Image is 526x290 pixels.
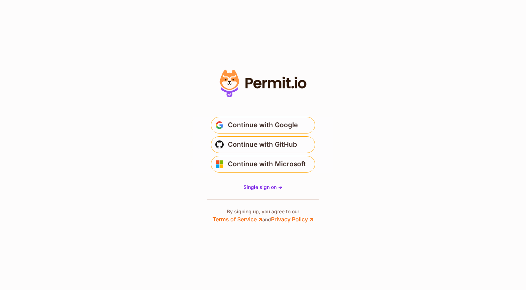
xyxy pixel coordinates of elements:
[211,156,315,173] button: Continue with Microsoft
[271,216,313,223] a: Privacy Policy ↗
[228,139,297,150] span: Continue with GitHub
[244,184,282,190] span: Single sign on ->
[211,117,315,133] button: Continue with Google
[244,184,282,191] a: Single sign on ->
[228,120,298,131] span: Continue with Google
[213,216,262,223] a: Terms of Service ↗
[211,136,315,153] button: Continue with GitHub
[228,159,306,170] span: Continue with Microsoft
[213,208,313,223] p: By signing up, you agree to our and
